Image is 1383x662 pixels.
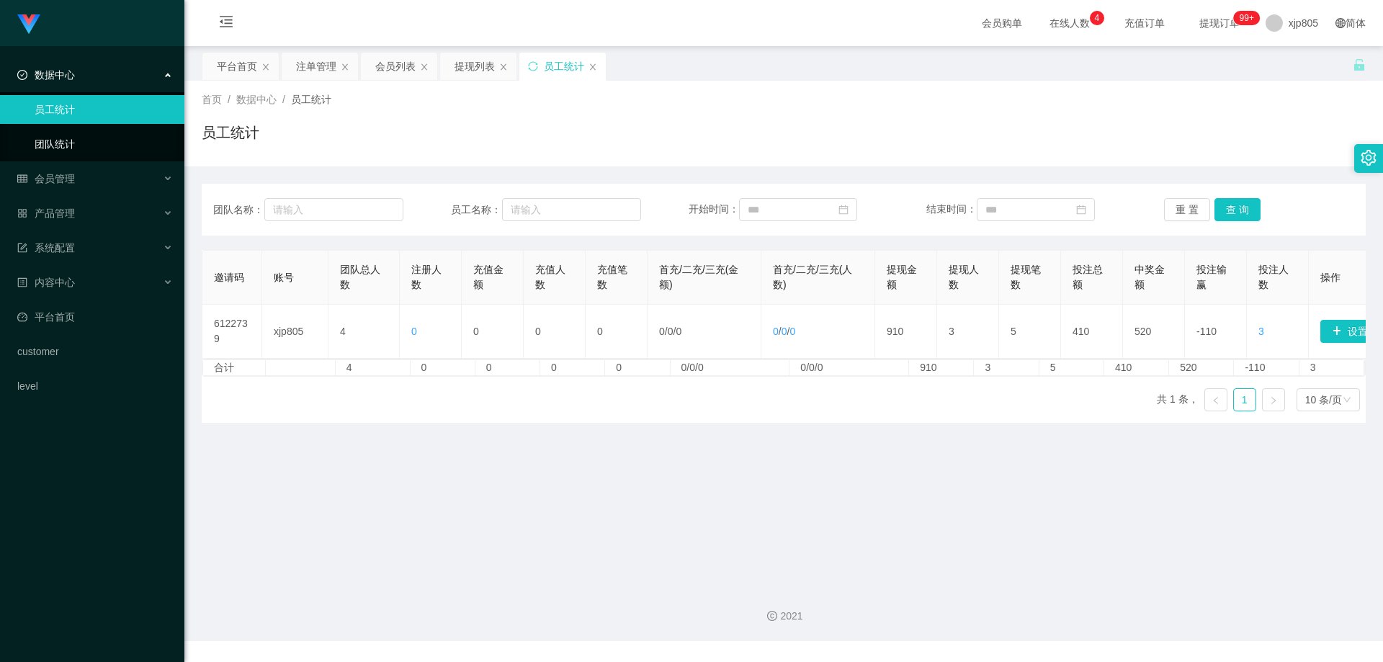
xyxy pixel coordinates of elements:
td: -110 [1185,305,1247,359]
td: 合计 [203,360,266,375]
i: 图标: profile [17,277,27,287]
span: 数据中心 [236,94,277,105]
span: 首页 [202,94,222,105]
i: 图标: close [420,63,429,71]
td: 520 [1123,305,1185,359]
span: 操作 [1320,272,1341,283]
sup: 256 [1234,11,1260,25]
td: 5 [1039,360,1104,375]
i: 图标: appstore-o [17,208,27,218]
span: 会员管理 [17,173,75,184]
td: 410 [1104,360,1169,375]
td: 0 [524,305,586,359]
i: 图标: menu-fold [202,1,251,47]
li: 1 [1233,388,1256,411]
i: 图标: calendar [1076,205,1086,215]
div: 注单管理 [296,53,336,80]
span: 账号 [274,272,294,283]
input: 请输入 [264,198,403,221]
i: 图标: right [1269,396,1278,405]
span: 提现订单 [1192,18,1247,28]
i: 图标: copyright [767,611,777,621]
td: 0 [540,360,605,375]
td: 0 [411,360,475,375]
td: 5 [999,305,1061,359]
span: 员工名称： [451,202,502,218]
a: 1 [1234,389,1256,411]
span: 在线人数 [1042,18,1097,28]
span: 团队总人数 [340,264,380,290]
a: 员工统计 [35,95,173,124]
i: 图标: table [17,174,27,184]
span: 0 [773,326,779,337]
td: 0 [462,305,524,359]
td: 410 [1061,305,1123,359]
td: -110 [1234,360,1299,375]
span: 3 [1258,326,1264,337]
h1: 员工统计 [202,122,259,143]
div: 平台首页 [217,53,257,80]
i: 图标: close [588,63,597,71]
td: 3 [974,360,1039,375]
td: 0 [475,360,540,375]
i: 图标: left [1212,396,1220,405]
span: 提现金额 [887,264,917,290]
i: 图标: form [17,243,27,253]
td: 910 [909,360,974,375]
i: 图标: unlock [1353,58,1366,71]
span: 数据中心 [17,69,75,81]
a: 图标: dashboard平台首页 [17,303,173,331]
td: 520 [1169,360,1234,375]
td: 6122739 [202,305,262,359]
td: 910 [875,305,937,359]
li: 下一页 [1262,388,1285,411]
span: 邀请码 [214,272,244,283]
span: 0 [659,326,665,337]
button: 重 置 [1164,198,1210,221]
span: 充值订单 [1117,18,1172,28]
span: 结束时间： [926,203,977,215]
span: 0 [668,326,673,337]
i: 图标: calendar [838,205,849,215]
span: 提现人数 [949,264,979,290]
input: 请输入 [502,198,641,221]
td: / / [648,305,761,359]
td: xjp805 [262,305,328,359]
span: 充值人数 [535,264,565,290]
span: 0 [789,326,795,337]
i: 图标: setting [1361,150,1377,166]
span: 投注人数 [1258,264,1289,290]
i: 图标: down [1343,395,1351,406]
span: 中奖金额 [1134,264,1165,290]
div: 提现列表 [455,53,495,80]
i: 图标: close [261,63,270,71]
span: 员工统计 [291,94,331,105]
td: 0 [605,360,670,375]
td: 4 [328,305,400,359]
td: 3 [937,305,999,359]
button: 查 询 [1214,198,1261,221]
div: 10 条/页 [1305,389,1342,411]
li: 共 1 条， [1157,388,1199,411]
td: 3 [1299,360,1364,375]
p: 4 [1094,11,1099,25]
span: 充值金额 [473,264,503,290]
div: 2021 [196,609,1371,624]
span: 投注总额 [1073,264,1103,290]
span: 首充/二充/三充(人数) [773,264,852,290]
span: 0 [411,326,417,337]
span: 0 [676,326,681,337]
span: 投注输赢 [1196,264,1227,290]
span: 提现笔数 [1011,264,1041,290]
li: 上一页 [1204,388,1227,411]
span: 注册人数 [411,264,442,290]
span: 系统配置 [17,242,75,254]
span: 充值笔数 [597,264,627,290]
i: 图标: global [1335,18,1346,28]
a: customer [17,337,173,366]
i: 图标: close [499,63,508,71]
span: 首充/二充/三充(金额) [659,264,738,290]
td: 0 [586,305,648,359]
span: 开始时间： [689,203,739,215]
span: / [282,94,285,105]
